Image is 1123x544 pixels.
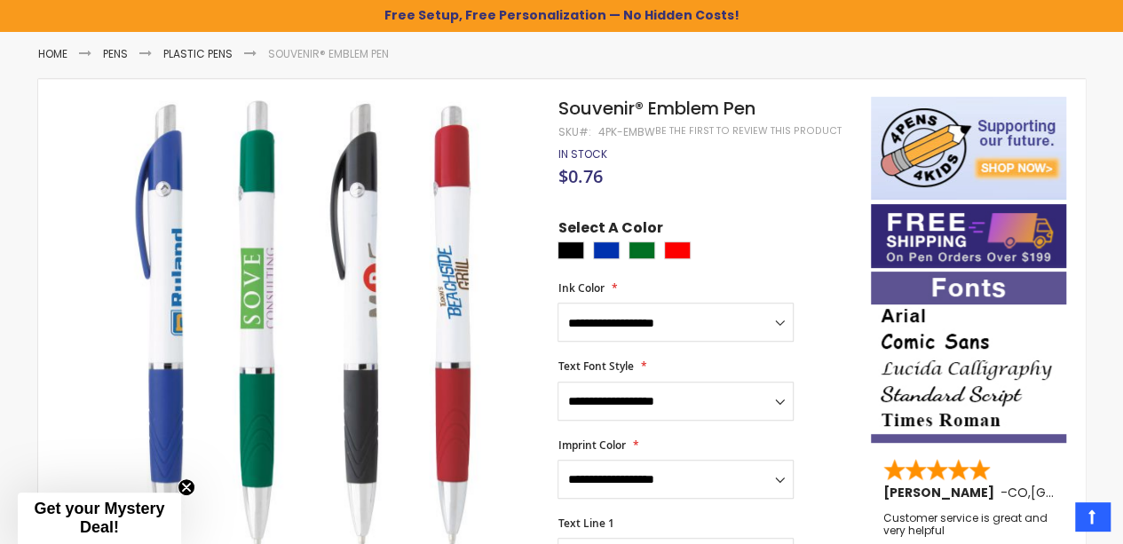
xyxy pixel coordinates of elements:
[664,241,691,259] div: Red
[558,147,606,162] div: Availability
[597,125,654,139] div: 4PK-EMBW
[558,96,755,121] span: Souvenir® Emblem Pen
[558,280,604,296] span: Ink Color
[558,218,662,242] span: Select A Color
[871,272,1066,443] img: font-personalization-examples
[871,97,1066,200] img: 4pens 4 kids
[654,124,841,138] a: Be the first to review this product
[1008,484,1028,501] span: CO
[103,46,128,61] a: Pens
[593,241,620,259] div: Blue
[34,500,164,536] span: Get your Mystery Deal!
[883,484,1000,501] span: [PERSON_NAME]
[558,359,633,374] span: Text Font Style
[629,241,655,259] div: Green
[178,478,195,496] button: Close teaser
[558,146,606,162] span: In stock
[977,496,1123,544] iframe: Google Customer Reviews
[38,46,67,61] a: Home
[558,164,602,188] span: $0.76
[558,241,584,259] div: Black
[558,124,590,139] strong: SKU
[163,46,233,61] a: Plastic Pens
[268,47,389,61] li: Souvenir® Emblem Pen
[18,493,181,544] div: Get your Mystery Deal!Close teaser
[871,204,1066,268] img: Free shipping on orders over $199
[558,516,613,531] span: Text Line 1
[558,438,625,453] span: Imprint Color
